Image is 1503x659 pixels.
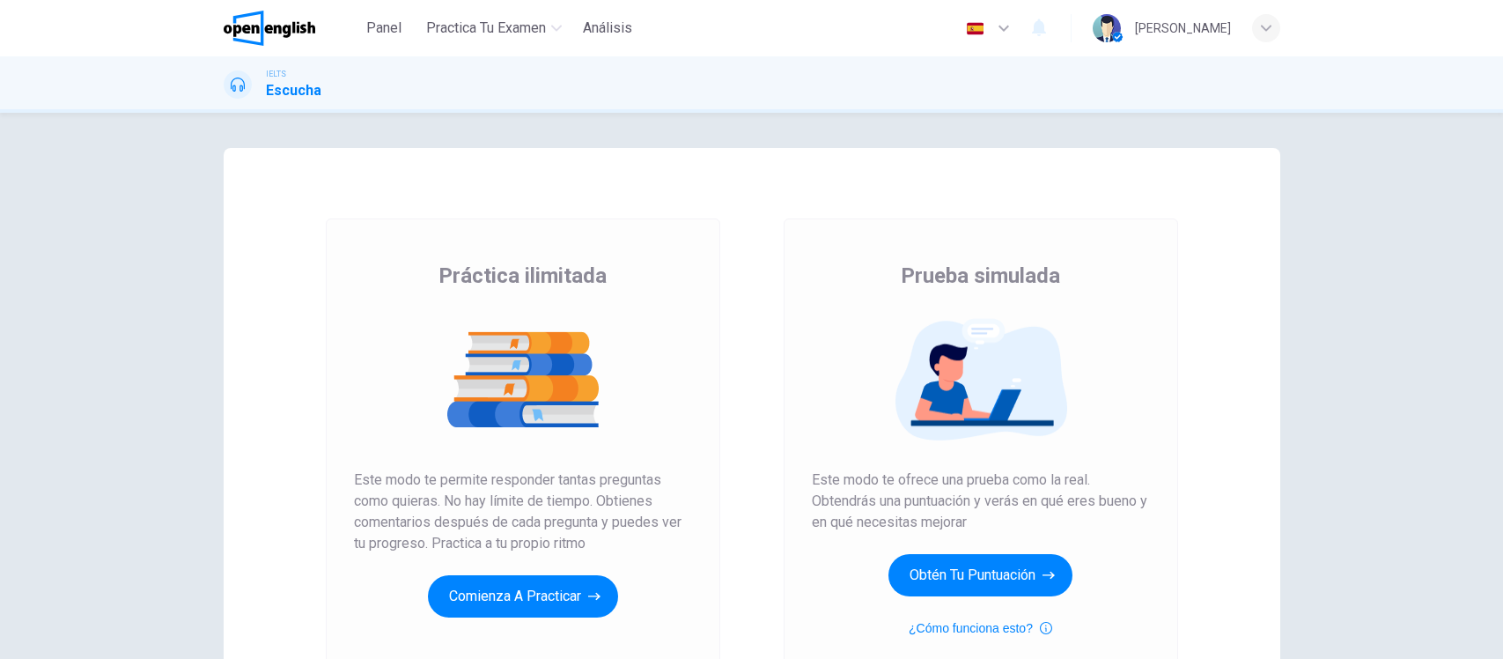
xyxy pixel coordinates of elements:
[901,262,1060,290] span: Prueba simulada
[354,470,692,554] span: Este modo te permite responder tantas preguntas como quieras. No hay límite de tiempo. Obtienes c...
[812,470,1150,533] span: Este modo te ofrece una prueba como la real. Obtendrás una puntuación y verás en qué eres bueno y...
[438,262,607,290] span: Práctica ilimitada
[909,618,1052,639] button: ¿Cómo funciona esto?
[426,18,546,39] span: Practica tu examen
[224,11,357,46] a: OpenEnglish logo
[356,12,412,44] button: Panel
[266,68,286,80] span: IELTS
[224,11,316,46] img: OpenEnglish logo
[888,554,1072,596] button: Obtén tu puntuación
[1135,18,1231,39] div: [PERSON_NAME]
[964,22,986,35] img: es
[428,575,618,618] button: Comienza a practicar
[266,80,321,101] h1: Escucha
[419,12,569,44] button: Practica tu examen
[1093,14,1121,42] img: Profile picture
[366,18,402,39] span: Panel
[576,12,639,44] button: Análisis
[583,18,632,39] span: Análisis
